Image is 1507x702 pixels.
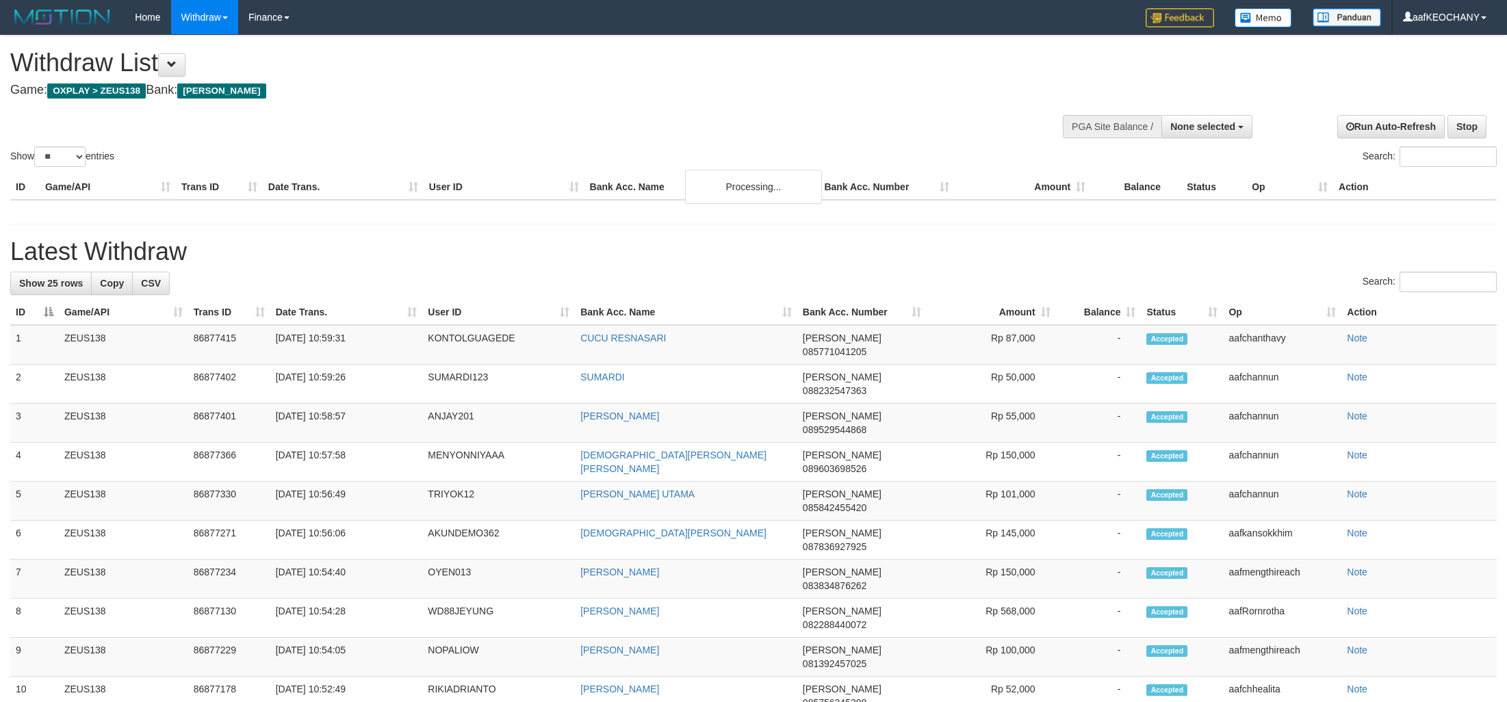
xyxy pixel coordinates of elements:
[1235,8,1292,27] img: Button%20Memo.svg
[10,482,59,521] td: 5
[1056,404,1142,443] td: -
[927,638,1056,677] td: Rp 100,000
[1347,684,1367,694] a: Note
[188,560,270,599] td: 86877234
[59,325,188,365] td: ZEUS138
[1223,404,1341,443] td: aafchannun
[580,411,659,421] a: [PERSON_NAME]
[10,521,59,560] td: 6
[19,278,83,289] span: Show 25 rows
[422,638,575,677] td: NOPALIOW
[1146,567,1187,579] span: Accepted
[10,49,991,77] h1: Withdraw List
[176,174,263,200] th: Trans ID
[424,174,584,200] th: User ID
[1091,174,1181,200] th: Balance
[819,174,955,200] th: Bank Acc. Number
[1146,8,1214,27] img: Feedback.jpg
[1056,325,1142,365] td: -
[927,482,1056,521] td: Rp 101,000
[580,606,659,616] a: [PERSON_NAME]
[59,599,188,638] td: ZEUS138
[1146,450,1187,462] span: Accepted
[1347,645,1367,655] a: Note
[803,346,866,357] span: Copy 085771041205 to clipboard
[803,619,866,630] span: Copy 082288440072 to clipboard
[1161,115,1252,138] button: None selected
[270,300,423,325] th: Date Trans.: activate to sort column ascending
[803,333,881,343] span: [PERSON_NAME]
[1146,528,1187,540] span: Accepted
[1400,146,1497,167] input: Search:
[927,404,1056,443] td: Rp 55,000
[59,560,188,599] td: ZEUS138
[270,560,423,599] td: [DATE] 10:54:40
[1246,174,1333,200] th: Op
[927,300,1056,325] th: Amount: activate to sort column ascending
[803,463,866,474] span: Copy 089603698526 to clipboard
[1223,599,1341,638] td: aafRornrotha
[270,599,423,638] td: [DATE] 10:54:28
[422,599,575,638] td: WD88JEYUNG
[575,300,797,325] th: Bank Acc. Name: activate to sort column ascending
[422,325,575,365] td: KONTOLGUAGEDE
[10,83,991,97] h4: Game: Bank:
[10,174,40,200] th: ID
[580,489,695,499] a: [PERSON_NAME] UTAMA
[1363,272,1497,292] label: Search:
[580,450,767,474] a: [DEMOGRAPHIC_DATA][PERSON_NAME] [PERSON_NAME]
[10,404,59,443] td: 3
[10,365,59,404] td: 2
[422,443,575,482] td: MENYONNIYAAA
[1056,599,1142,638] td: -
[803,424,866,435] span: Copy 089529544868 to clipboard
[1400,272,1497,292] input: Search:
[10,443,59,482] td: 4
[927,443,1056,482] td: Rp 150,000
[270,638,423,677] td: [DATE] 10:54:05
[270,404,423,443] td: [DATE] 10:58:57
[1223,325,1341,365] td: aafchanthavy
[422,521,575,560] td: AKUNDEMO362
[1056,638,1142,677] td: -
[177,83,266,99] span: [PERSON_NAME]
[1056,300,1142,325] th: Balance: activate to sort column ascending
[1056,560,1142,599] td: -
[955,174,1091,200] th: Amount
[188,325,270,365] td: 86877415
[10,560,59,599] td: 7
[580,645,659,655] a: [PERSON_NAME]
[580,528,767,538] a: [DEMOGRAPHIC_DATA][PERSON_NAME]
[803,411,881,421] span: [PERSON_NAME]
[803,658,866,669] span: Copy 081392457025 to clipboard
[1223,638,1341,677] td: aafmengthireach
[580,567,659,577] a: [PERSON_NAME]
[1141,300,1223,325] th: Status: activate to sort column ascending
[803,606,881,616] span: [PERSON_NAME]
[59,482,188,521] td: ZEUS138
[270,482,423,521] td: [DATE] 10:56:49
[188,599,270,638] td: 86877130
[797,300,927,325] th: Bank Acc. Number: activate to sort column ascending
[580,333,666,343] a: CUCU RESNASARI
[1313,8,1381,27] img: panduan.png
[40,174,176,200] th: Game/API
[132,272,170,295] a: CSV
[580,372,625,382] a: SUMARDI
[1181,174,1246,200] th: Status
[803,541,866,552] span: Copy 087836927925 to clipboard
[10,7,114,27] img: MOTION_logo.png
[803,385,866,396] span: Copy 088232547363 to clipboard
[10,300,59,325] th: ID: activate to sort column descending
[422,300,575,325] th: User ID: activate to sort column ascending
[927,325,1056,365] td: Rp 87,000
[10,272,92,295] a: Show 25 rows
[188,482,270,521] td: 86877330
[1170,121,1235,132] span: None selected
[188,404,270,443] td: 86877401
[10,325,59,365] td: 1
[1146,489,1187,501] span: Accepted
[584,174,819,200] th: Bank Acc. Name
[1146,372,1187,384] span: Accepted
[1223,521,1341,560] td: aafkansokkhim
